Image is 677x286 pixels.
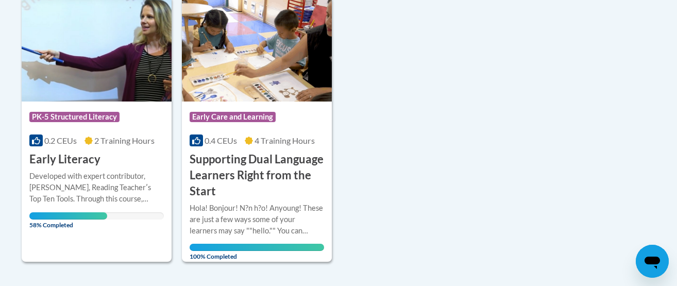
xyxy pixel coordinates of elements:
div: Hola! Bonjour! N?n h?o! Anyoung! These are just a few ways some of your learners may say ""hello.... [190,203,324,237]
h3: Supporting Dual Language Learners Right from the Start [190,152,324,199]
span: 58% Completed [29,212,107,229]
span: PK-5 Structured Literacy [29,112,120,122]
span: 2 Training Hours [94,136,155,145]
div: Developed with expert contributor, [PERSON_NAME], Reading Teacherʹs Top Ten Tools. Through this c... [29,171,164,205]
iframe: Button to launch messaging window [636,245,669,278]
span: 100% Completed [190,244,324,260]
div: Your progress [190,244,324,251]
span: 4 Training Hours [255,136,315,145]
span: 0.2 CEUs [44,136,77,145]
h3: Early Literacy [29,152,100,167]
div: Your progress [29,212,107,220]
span: Early Care and Learning [190,112,276,122]
span: 0.4 CEUs [205,136,237,145]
